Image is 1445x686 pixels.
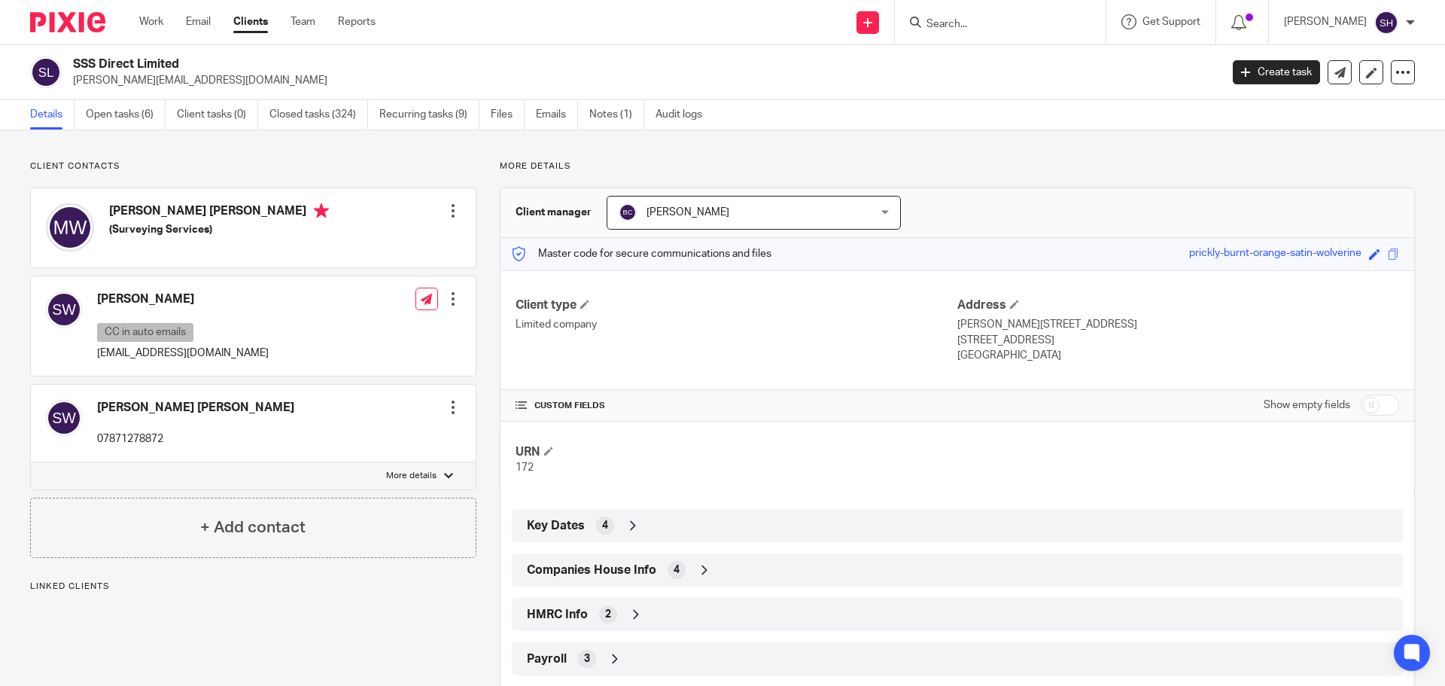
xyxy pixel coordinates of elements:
input: Search [925,18,1060,32]
h4: + Add contact [200,516,306,539]
h4: Address [957,297,1399,313]
p: Linked clients [30,581,476,593]
a: Work [139,14,163,29]
div: prickly-burnt-orange-satin-wolverine [1189,245,1361,263]
a: Emails [536,100,578,130]
span: Get Support [1142,17,1200,27]
a: Clients [233,14,268,29]
h4: Client type [516,297,957,313]
p: Master code for secure communications and files [512,246,771,261]
span: Companies House Info [527,563,656,578]
h3: Client manager [516,205,592,220]
a: Client tasks (0) [177,100,258,130]
h4: [PERSON_NAME] [97,291,269,307]
a: Team [291,14,315,29]
p: [PERSON_NAME] [1284,14,1367,29]
h4: URN [516,444,957,460]
img: svg%3E [46,291,82,328]
p: More details [386,470,437,482]
span: HMRC Info [527,607,588,623]
p: [PERSON_NAME][EMAIL_ADDRESS][DOMAIN_NAME] [73,73,1210,88]
a: Create task [1233,60,1320,84]
p: [STREET_ADDRESS] [957,333,1399,348]
a: Closed tasks (324) [269,100,368,130]
p: CC in auto emails [97,323,193,342]
a: Recurring tasks (9) [379,100,479,130]
p: [EMAIL_ADDRESS][DOMAIN_NAME] [97,346,269,361]
span: 2 [605,607,611,622]
span: Payroll [527,651,567,667]
span: 4 [674,563,680,578]
p: [GEOGRAPHIC_DATA] [957,348,1399,363]
img: Pixie [30,12,105,32]
a: Audit logs [656,100,713,130]
h2: SSS Direct Limited [73,56,983,72]
img: svg%3E [46,400,82,436]
p: More details [500,160,1415,172]
span: 3 [584,651,590,666]
label: Show empty fields [1264,398,1350,413]
p: Client contacts [30,160,476,172]
a: Open tasks (6) [86,100,166,130]
span: 4 [602,518,608,533]
a: Email [186,14,211,29]
i: Primary [314,203,329,218]
a: Details [30,100,75,130]
img: svg%3E [619,203,637,221]
span: [PERSON_NAME] [646,207,729,218]
h5: (Surveying Services) [109,222,329,237]
img: svg%3E [1374,11,1398,35]
h4: [PERSON_NAME] [PERSON_NAME] [97,400,294,416]
img: svg%3E [46,203,94,252]
h4: [PERSON_NAME] [PERSON_NAME] [109,203,329,222]
span: 172 [516,462,534,473]
img: svg%3E [30,56,62,88]
a: Reports [338,14,376,29]
span: Key Dates [527,518,585,534]
p: Limited company [516,317,957,332]
a: Notes (1) [589,100,644,130]
h4: CUSTOM FIELDS [516,400,957,412]
p: [PERSON_NAME][STREET_ADDRESS] [957,317,1399,332]
p: 07871278872 [97,431,294,447]
a: Files [491,100,525,130]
